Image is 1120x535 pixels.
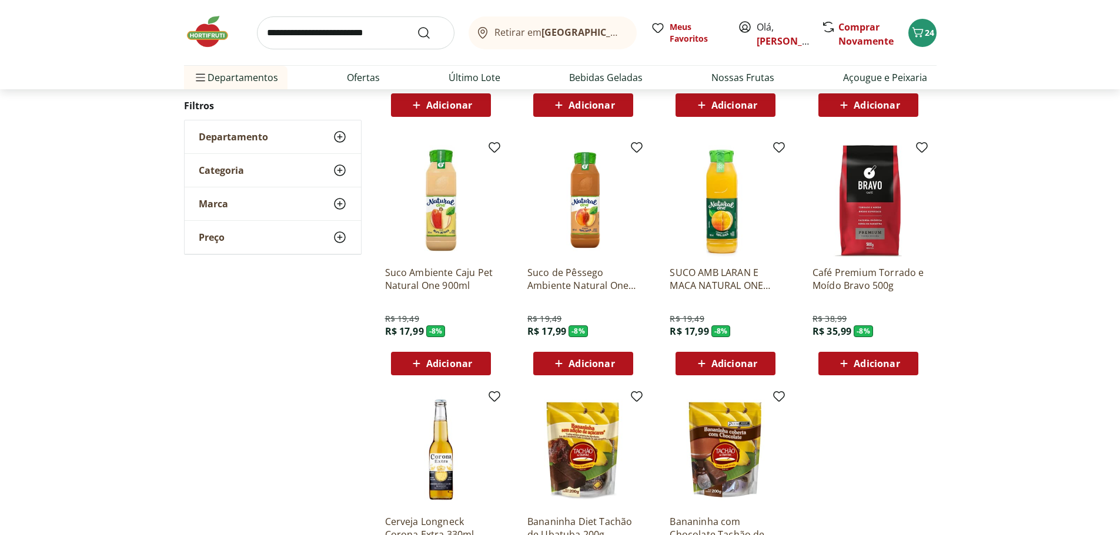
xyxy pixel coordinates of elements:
h2: Filtros [184,94,362,117]
span: Marca [199,198,228,210]
button: Adicionar [818,93,918,117]
button: Adicionar [533,352,633,375]
span: Retirar em [494,27,624,38]
span: R$ 19,49 [527,313,561,325]
button: Menu [193,63,208,92]
img: Suco Ambiente Caju Pet Natural One 900ml [385,145,497,257]
img: Suco de Pêssego Ambiente Natural One 900ml [527,145,639,257]
button: Preço [185,221,361,254]
img: Cerveja Longneck Corona Extra 330ml [385,394,497,506]
b: [GEOGRAPHIC_DATA]/[GEOGRAPHIC_DATA] [541,26,740,39]
span: Meus Favoritos [670,21,724,45]
span: Adicionar [711,100,757,110]
span: Preço [199,231,225,243]
a: Bebidas Geladas [569,70,643,85]
span: Adicionar [426,100,472,110]
a: Ofertas [347,70,380,85]
a: Açougue e Peixaria [843,70,927,85]
span: Olá, [757,20,809,48]
span: R$ 19,49 [385,313,419,325]
a: Meus Favoritos [651,21,724,45]
span: Categoria [199,164,244,176]
img: SUCO AMB LARAN E MACA NATURAL ONE 900ML [670,145,781,257]
img: Bananinha Diet Tachão de Ubatuba 200g [527,394,639,506]
button: Adicionar [391,93,491,117]
span: Adicionar [854,100,900,110]
span: - 8 % [426,325,446,337]
button: Adicionar [533,93,633,117]
span: R$ 17,99 [670,325,708,338]
span: Departamento [199,131,268,143]
span: - 8 % [569,325,588,337]
span: Adicionar [569,100,614,110]
span: - 8 % [854,325,873,337]
img: Café Premium Torrado e Moído Bravo 500g [813,145,924,257]
a: Suco de Pêssego Ambiente Natural One 900ml [527,266,639,292]
a: SUCO AMB LARAN E MACA NATURAL ONE 900ML [670,266,781,292]
button: Adicionar [676,352,775,375]
span: R$ 19,49 [670,313,704,325]
a: Nossas Frutas [711,70,774,85]
span: R$ 38,99 [813,313,847,325]
a: Café Premium Torrado e Moído Bravo 500g [813,266,924,292]
span: Adicionar [569,359,614,368]
button: Carrinho [908,19,937,47]
button: Departamento [185,120,361,153]
button: Marca [185,187,361,220]
span: - 8 % [711,325,731,337]
a: Último Lote [449,70,500,85]
input: search [257,16,454,49]
span: 24 [925,27,934,38]
span: R$ 17,99 [527,325,566,338]
a: Comprar Novamente [838,21,894,48]
span: Adicionar [711,359,757,368]
span: Adicionar [854,359,900,368]
span: R$ 17,99 [385,325,424,338]
button: Adicionar [818,352,918,375]
button: Adicionar [676,93,775,117]
span: R$ 35,99 [813,325,851,338]
img: Bananinha com Chocolate Tachão de Ubatuba 200g [670,394,781,506]
button: Adicionar [391,352,491,375]
span: Departamentos [193,63,278,92]
img: Hortifruti [184,14,243,49]
button: Submit Search [417,26,445,40]
button: Categoria [185,154,361,187]
a: Suco Ambiente Caju Pet Natural One 900ml [385,266,497,292]
span: Adicionar [426,359,472,368]
button: Retirar em[GEOGRAPHIC_DATA]/[GEOGRAPHIC_DATA] [469,16,637,49]
a: [PERSON_NAME] [757,35,833,48]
